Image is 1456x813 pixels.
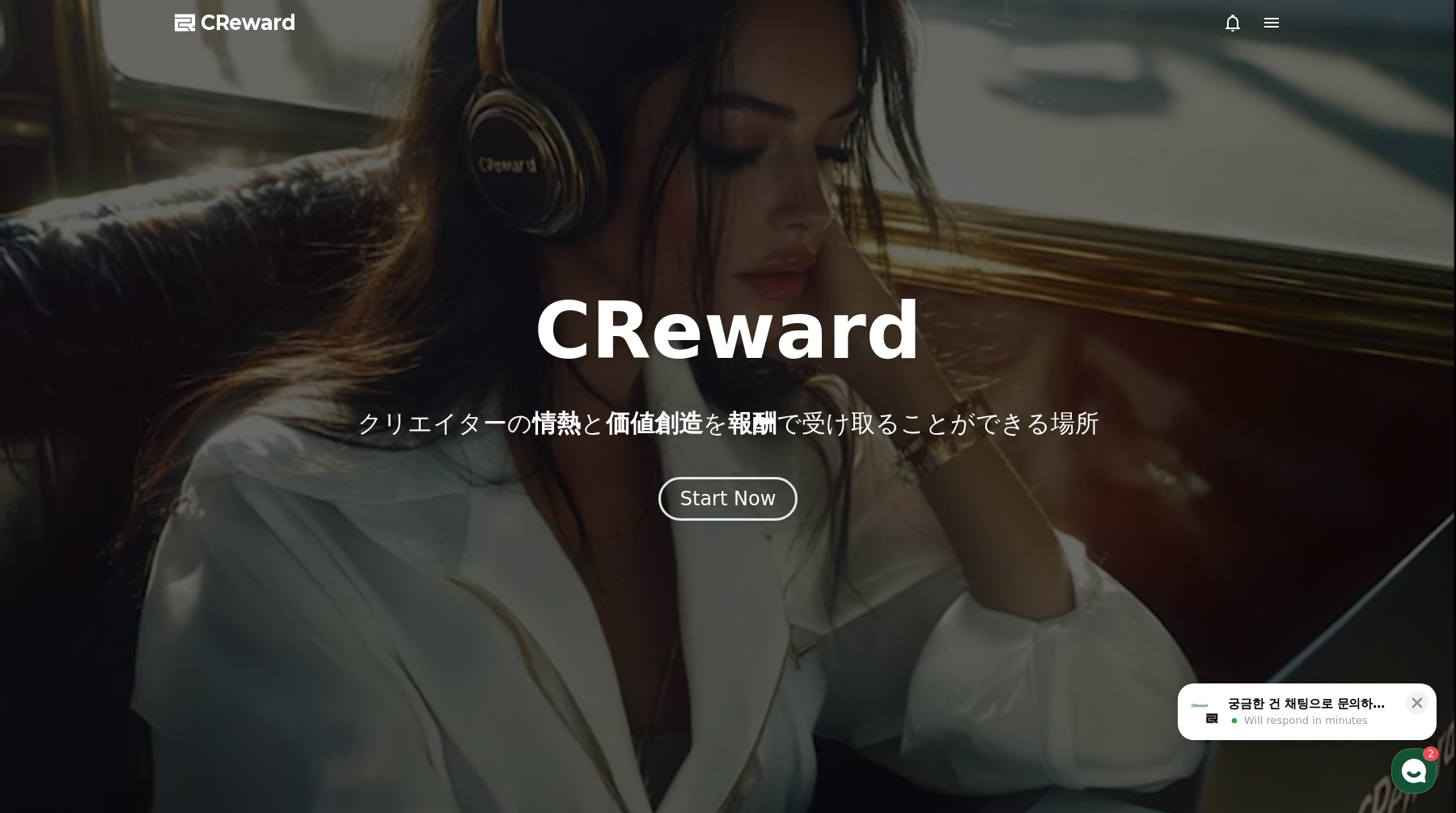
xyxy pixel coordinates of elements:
[532,409,581,437] span: 情熱
[658,477,798,521] button: Start Now
[658,493,798,509] a: Start Now
[358,409,1099,438] p: クリエイターの と を で受け取ることができる場所
[534,292,921,370] h1: CReward
[175,10,296,36] a: CReward
[680,486,777,512] div: Start Now
[728,409,777,437] span: 報酬
[606,409,703,437] span: 価値創造
[201,10,296,36] span: CReward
